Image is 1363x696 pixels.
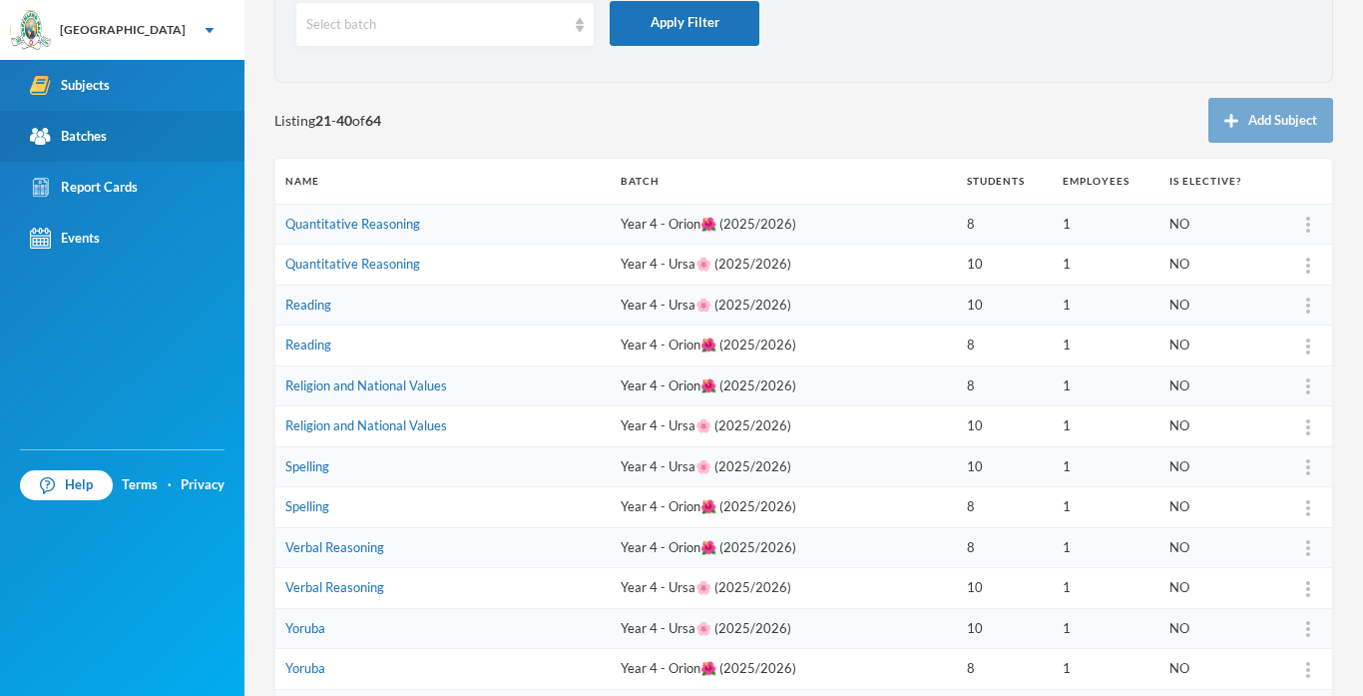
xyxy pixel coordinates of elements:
[1306,621,1310,637] img: more_vert
[611,245,957,286] td: Year 4 - Ursa🌸 (2025/2026)
[1159,245,1273,286] td: NO
[1053,245,1159,286] td: 1
[1053,649,1159,690] td: 1
[611,406,957,447] td: Year 4 - Ursa🌸 (2025/2026)
[611,365,957,406] td: Year 4 - Orion🌺 (2025/2026)
[285,256,420,272] a: Quantitative Reasoning
[1053,204,1159,245] td: 1
[957,245,1053,286] td: 10
[1306,662,1310,678] img: more_vert
[1053,527,1159,568] td: 1
[1053,487,1159,528] td: 1
[11,11,51,51] img: logo
[1159,649,1273,690] td: NO
[611,446,957,487] td: Year 4 - Ursa🌸 (2025/2026)
[957,446,1053,487] td: 10
[285,417,447,433] a: Religion and National Values
[1053,159,1159,204] th: Employees
[275,159,611,204] th: Name
[274,110,381,131] span: Listing - of
[957,487,1053,528] td: 8
[611,326,957,366] td: Year 4 - Orion🌺 (2025/2026)
[1306,581,1310,597] img: more_vert
[1159,365,1273,406] td: NO
[181,475,225,495] a: Privacy
[1159,568,1273,609] td: NO
[285,458,329,474] a: Spelling
[1053,326,1159,366] td: 1
[60,21,186,39] div: [GEOGRAPHIC_DATA]
[611,608,957,649] td: Year 4 - Ursa🌸 (2025/2026)
[611,568,957,609] td: Year 4 - Ursa🌸 (2025/2026)
[957,285,1053,326] td: 10
[957,204,1053,245] td: 8
[1306,217,1310,233] img: more_vert
[30,126,107,147] div: Batches
[1306,500,1310,516] img: more_vert
[285,539,384,555] a: Verbal Reasoning
[1306,378,1310,394] img: more_vert
[306,15,566,35] div: Select batch
[957,406,1053,447] td: 10
[1159,446,1273,487] td: NO
[1053,568,1159,609] td: 1
[1053,365,1159,406] td: 1
[1159,527,1273,568] td: NO
[1306,339,1310,354] img: more_vert
[285,377,447,393] a: Religion and National Values
[1306,298,1310,314] img: more_vert
[1306,459,1310,475] img: more_vert
[1159,608,1273,649] td: NO
[285,498,329,514] a: Spelling
[611,285,957,326] td: Year 4 - Ursa🌸 (2025/2026)
[1053,446,1159,487] td: 1
[957,365,1053,406] td: 8
[285,620,325,636] a: Yoruba
[122,475,158,495] a: Terms
[611,487,957,528] td: Year 4 - Orion🌺 (2025/2026)
[285,579,384,595] a: Verbal Reasoning
[957,608,1053,649] td: 10
[957,527,1053,568] td: 8
[611,204,957,245] td: Year 4 - Orion🌺 (2025/2026)
[365,112,381,129] b: 64
[336,112,352,129] b: 40
[1306,258,1310,274] img: more_vert
[611,649,957,690] td: Year 4 - Orion🌺 (2025/2026)
[1306,419,1310,435] img: more_vert
[285,660,325,676] a: Yoruba
[30,177,138,198] div: Report Cards
[1159,285,1273,326] td: NO
[30,228,100,249] div: Events
[1306,540,1310,556] img: more_vert
[285,337,331,352] a: Reading
[30,75,110,96] div: Subjects
[1208,98,1333,143] button: Add Subject
[957,159,1053,204] th: Students
[957,649,1053,690] td: 8
[315,112,331,129] b: 21
[611,159,957,204] th: Batch
[285,297,331,313] a: Reading
[1053,406,1159,447] td: 1
[285,216,420,232] a: Quantitative Reasoning
[1159,487,1273,528] td: NO
[957,568,1053,609] td: 10
[1159,406,1273,447] td: NO
[611,527,957,568] td: Year 4 - Orion🌺 (2025/2026)
[957,326,1053,366] td: 8
[1159,159,1273,204] th: Is Elective?
[1159,326,1273,366] td: NO
[20,470,113,500] a: Help
[168,475,172,495] div: ·
[1159,204,1273,245] td: NO
[1053,285,1159,326] td: 1
[1053,608,1159,649] td: 1
[610,1,759,46] button: Apply Filter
